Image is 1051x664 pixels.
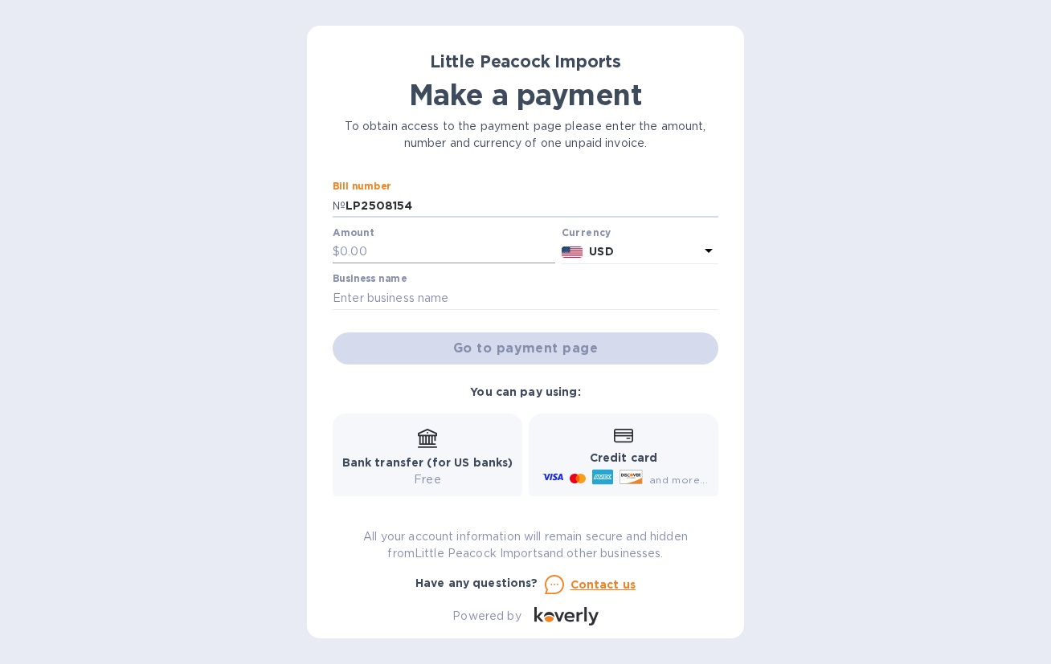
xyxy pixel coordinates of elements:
img: USD [562,246,583,258]
p: Free [342,471,513,488]
p: $ [333,243,340,260]
span: and more... [649,474,708,486]
p: № [333,198,346,214]
label: Bill number [333,182,391,192]
b: You can pay using: [470,385,580,398]
label: Amount [333,228,374,238]
b: Credit card [590,451,657,464]
b: Bank transfer (for US banks) [342,456,513,469]
u: Contact us [570,578,636,591]
p: Powered by [452,608,521,625]
p: To obtain access to the payment page please enter the amount, number and currency of one unpaid i... [333,118,718,152]
input: Enter bill number [346,193,718,218]
input: 0.00 [340,240,555,264]
b: Have any questions? [415,576,538,589]
input: Enter business name [333,286,718,310]
b: USD [589,245,613,258]
h1: Make a payment [333,78,718,112]
p: All your account information will remain secure and hidden from Little Peacock Imports and other ... [333,528,718,562]
b: Currency [562,226,611,238]
b: Little Peacock Imports [430,51,621,71]
label: Business name [333,275,407,284]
